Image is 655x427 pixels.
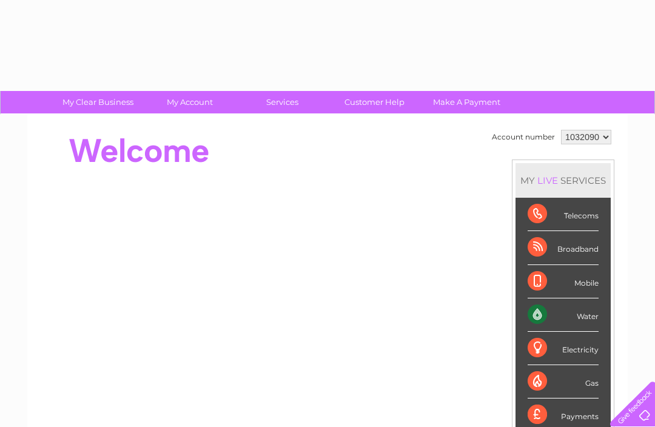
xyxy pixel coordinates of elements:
[48,91,148,113] a: My Clear Business
[324,91,425,113] a: Customer Help
[528,365,599,398] div: Gas
[232,91,332,113] a: Services
[528,198,599,231] div: Telecoms
[528,332,599,365] div: Electricity
[528,265,599,298] div: Mobile
[535,175,560,186] div: LIVE
[417,91,517,113] a: Make A Payment
[528,231,599,264] div: Broadband
[516,163,611,198] div: MY SERVICES
[489,127,558,147] td: Account number
[528,298,599,332] div: Water
[140,91,240,113] a: My Account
